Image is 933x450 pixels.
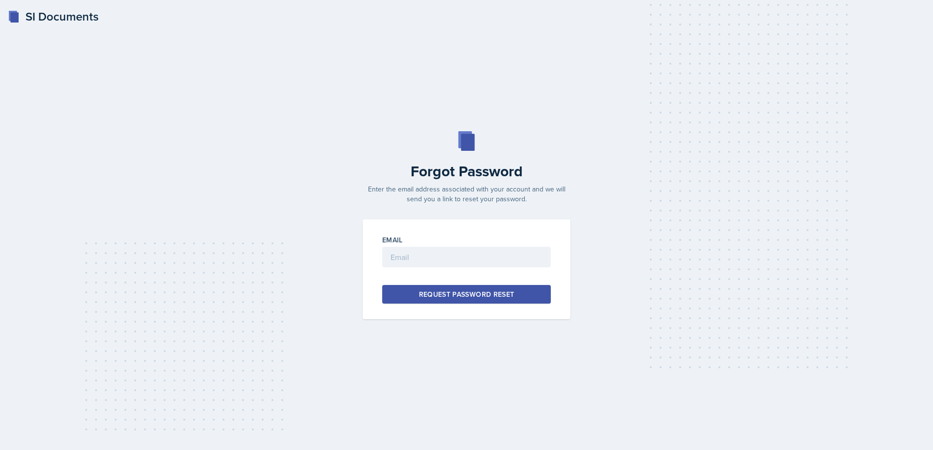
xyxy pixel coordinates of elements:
[382,235,403,245] label: Email
[419,289,515,299] div: Request Password Reset
[357,184,576,204] p: Enter the email address associated with your account and we will send you a link to reset your pa...
[8,8,98,25] a: SI Documents
[357,163,576,180] h2: Forgot Password
[382,285,551,304] button: Request Password Reset
[382,247,551,267] input: Email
